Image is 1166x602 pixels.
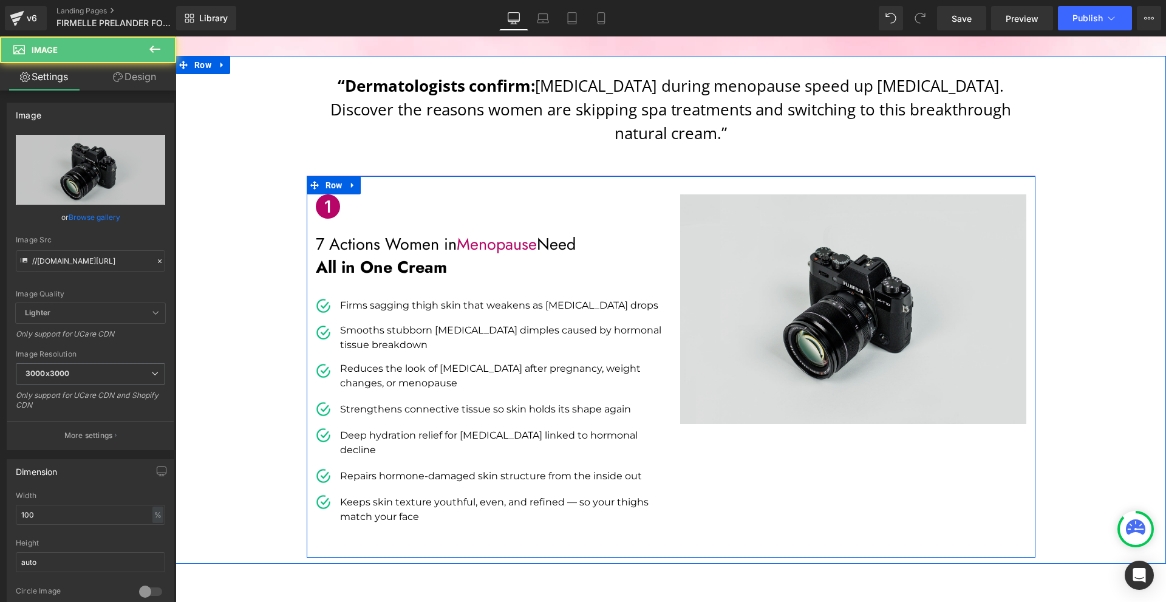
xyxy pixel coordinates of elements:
input: Link [16,250,165,272]
b: 3000x3000 [26,369,69,378]
p: More settings [64,430,113,441]
button: More settings [7,421,174,450]
p: [MEDICAL_DATA] during menopause speed up [MEDICAL_DATA]. Discover the reasons women are skipping ... [140,38,851,109]
div: Height [16,539,165,547]
div: Open Intercom Messenger [1125,561,1154,590]
p: Reduces the look of [MEDICAL_DATA] after pregnancy, weight changes, or menopause [165,325,486,354]
div: Image Quality [16,290,165,298]
button: Redo [908,6,932,30]
div: or [16,211,165,224]
span: “Dermatologists confirm: [162,38,360,60]
div: % [152,507,163,523]
button: Publish [1058,6,1132,30]
span: All in One Cream [140,219,271,242]
span: Row [16,19,39,38]
div: v6 [24,10,39,26]
div: Dimension [16,460,58,477]
span: Save [952,12,972,25]
p: Keeps skin texture youthful, even, and refined — so your thighs match your face [165,459,486,488]
a: Desktop [499,6,528,30]
a: Expand / Collapse [169,140,185,158]
a: Laptop [528,6,557,30]
div: Circle Image [16,586,127,599]
p: Smooths stubborn [MEDICAL_DATA] dimples caused by hormonal tissue breakdown [165,287,486,316]
a: Landing Pages [56,6,196,16]
a: v6 [5,6,47,30]
div: Image Resolution [16,350,165,358]
a: Preview [991,6,1053,30]
span: Image [32,45,58,55]
a: Design [90,63,179,91]
a: Expand / Collapse [39,19,55,38]
span: Publish [1072,13,1103,23]
div: Image Src [16,236,165,244]
button: Undo [879,6,903,30]
div: Only support for UCare CDN [16,329,165,347]
span: Menopause [281,196,361,219]
span: Preview [1006,12,1038,25]
span: Library [199,13,228,24]
div: Width [16,491,165,500]
a: Mobile [587,6,616,30]
input: auto [16,505,165,525]
p: 7 Actions Women in Need [140,196,486,219]
p: Deep hydration relief for [MEDICAL_DATA] linked to hormonal decline [165,392,486,421]
input: auto [16,552,165,572]
a: Browse gallery [69,207,120,228]
p: Firms sagging thigh skin that weakens as [MEDICAL_DATA] drops [165,261,486,278]
div: Only support for UCare CDN and Shopify CDN [16,391,165,418]
a: New Library [176,6,236,30]
p: Repairs hormone-damaged skin structure from the inside out [165,433,486,447]
button: More [1137,6,1161,30]
div: Image [16,103,41,120]
b: Lighter [25,308,50,317]
span: Row [147,140,170,158]
span: FIRMELLE PRELANDER FOR HORMONAL THIGHS [56,18,173,28]
p: Strengthens connective tissue so skin holds its shape again [165,366,486,380]
a: Tablet [557,6,587,30]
